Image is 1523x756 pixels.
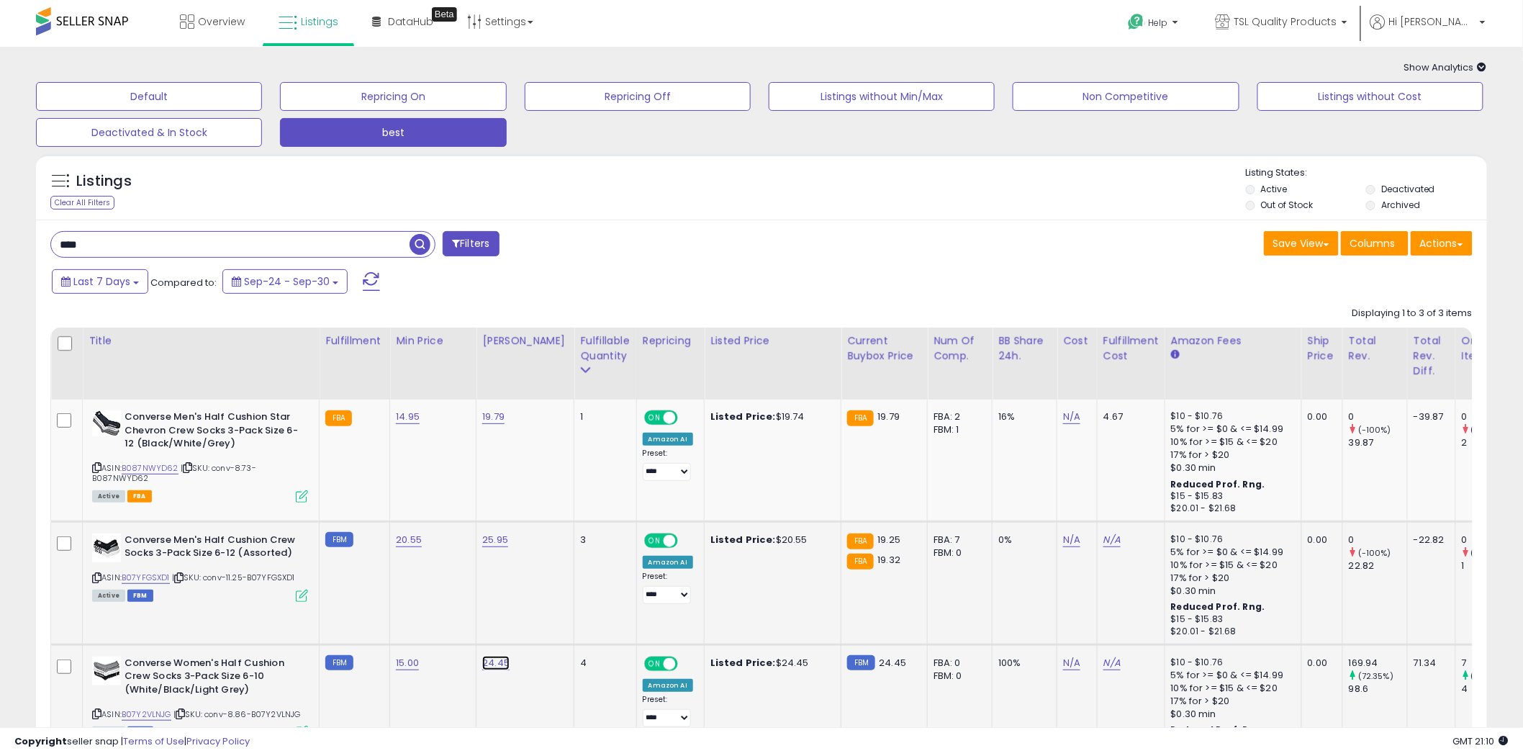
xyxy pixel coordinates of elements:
[396,656,419,670] a: 15.00
[1349,436,1407,449] div: 39.87
[710,534,830,546] div: $20.55
[1103,410,1154,423] div: 4.67
[1171,682,1291,695] div: 10% for >= $15 & <= $20
[396,333,470,348] div: Min Price
[877,533,900,546] span: 19.25
[482,656,510,670] a: 24.45
[1063,410,1080,424] a: N/A
[1103,656,1121,670] a: N/A
[710,410,776,423] b: Listed Price:
[127,590,153,602] span: FBM
[1171,708,1291,721] div: $0.30 min
[1349,657,1407,670] div: 169.94
[1308,333,1337,364] div: Ship Price
[1389,14,1475,29] span: Hi [PERSON_NAME]
[1171,626,1291,638] div: $20.01 - $21.68
[1381,199,1420,211] label: Archived
[1462,559,1520,572] div: 1
[1171,534,1291,546] div: $10 - $10.76
[1149,17,1168,29] span: Help
[1171,490,1291,503] div: $15 - $15.83
[92,490,125,503] span: All listings currently available for purchase on Amazon
[580,333,630,364] div: Fulfillable Quantity
[396,410,420,424] a: 14.95
[1462,436,1520,449] div: 2
[1171,600,1265,613] b: Reduced Prof. Rng.
[1471,670,1495,682] small: (75%)
[73,274,130,289] span: Last 7 Days
[443,231,499,256] button: Filters
[1462,333,1514,364] div: Ordered Items
[1171,348,1180,361] small: Amazon Fees.
[1308,410,1332,423] div: 0.00
[998,534,1046,546] div: 0%
[1404,60,1487,74] span: Show Analytics
[847,410,874,426] small: FBA
[710,656,776,670] b: Listed Price:
[1349,410,1407,423] div: 0
[710,333,835,348] div: Listed Price
[710,410,830,423] div: $19.74
[1063,656,1080,670] a: N/A
[325,655,353,670] small: FBM
[934,333,986,364] div: Num of Comp.
[244,274,330,289] span: Sep-24 - Sep-30
[580,657,625,670] div: 4
[1370,14,1486,47] a: Hi [PERSON_NAME]
[1171,462,1291,474] div: $0.30 min
[934,534,981,546] div: FBA: 7
[580,410,625,423] div: 1
[1127,13,1145,31] i: Get Help
[879,656,906,670] span: 24.45
[769,82,995,111] button: Listings without Min/Max
[1264,231,1339,256] button: Save View
[675,412,698,424] span: OFF
[1171,423,1291,436] div: 5% for >= $0 & <= $14.99
[1462,534,1520,546] div: 0
[1453,734,1509,748] span: 2025-10-8 21:10 GMT
[1171,436,1291,449] div: 10% for >= $15 & <= $20
[1171,657,1291,669] div: $10 - $10.76
[186,734,250,748] a: Privacy Policy
[1358,670,1393,682] small: (72.35%)
[1414,333,1450,379] div: Total Rev. Diff.
[482,333,568,348] div: [PERSON_NAME]
[1308,657,1332,670] div: 0.00
[643,433,693,446] div: Amazon AI
[710,533,776,546] b: Listed Price:
[1349,559,1407,572] div: 22.82
[998,657,1046,670] div: 100%
[646,412,664,424] span: ON
[150,276,217,289] span: Compared to:
[1381,183,1435,195] label: Deactivated
[1349,683,1407,696] div: 98.6
[1171,503,1291,515] div: $20.01 - $21.68
[934,546,981,559] div: FBM: 0
[172,572,295,583] span: | SKU: conv-11.25-B07YFGSXD1
[1103,533,1121,547] a: N/A
[92,534,121,562] img: 41iRNz+qgrL._SL40_.jpg
[934,657,981,670] div: FBA: 0
[325,532,353,547] small: FBM
[675,535,698,547] span: OFF
[50,196,114,210] div: Clear All Filters
[877,410,900,423] span: 19.79
[14,735,250,749] div: seller snap | |
[1358,424,1391,436] small: (-100%)
[92,590,125,602] span: All listings currently available for purchase on Amazon
[1414,534,1445,546] div: -22.82
[1411,231,1473,256] button: Actions
[1471,424,1504,436] small: (-100%)
[1171,449,1291,462] div: 17% for > $20
[1471,547,1504,559] small: (-100%)
[1341,231,1409,256] button: Columns
[1352,307,1473,320] div: Displaying 1 to 3 of 3 items
[396,533,422,547] a: 20.55
[1171,546,1291,559] div: 5% for >= $0 & <= $14.99
[847,333,921,364] div: Current Buybox Price
[1171,585,1291,598] div: $0.30 min
[643,679,693,692] div: Amazon AI
[14,734,67,748] strong: Copyright
[122,462,178,474] a: B087NWYD62
[1013,82,1239,111] button: Non Competitive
